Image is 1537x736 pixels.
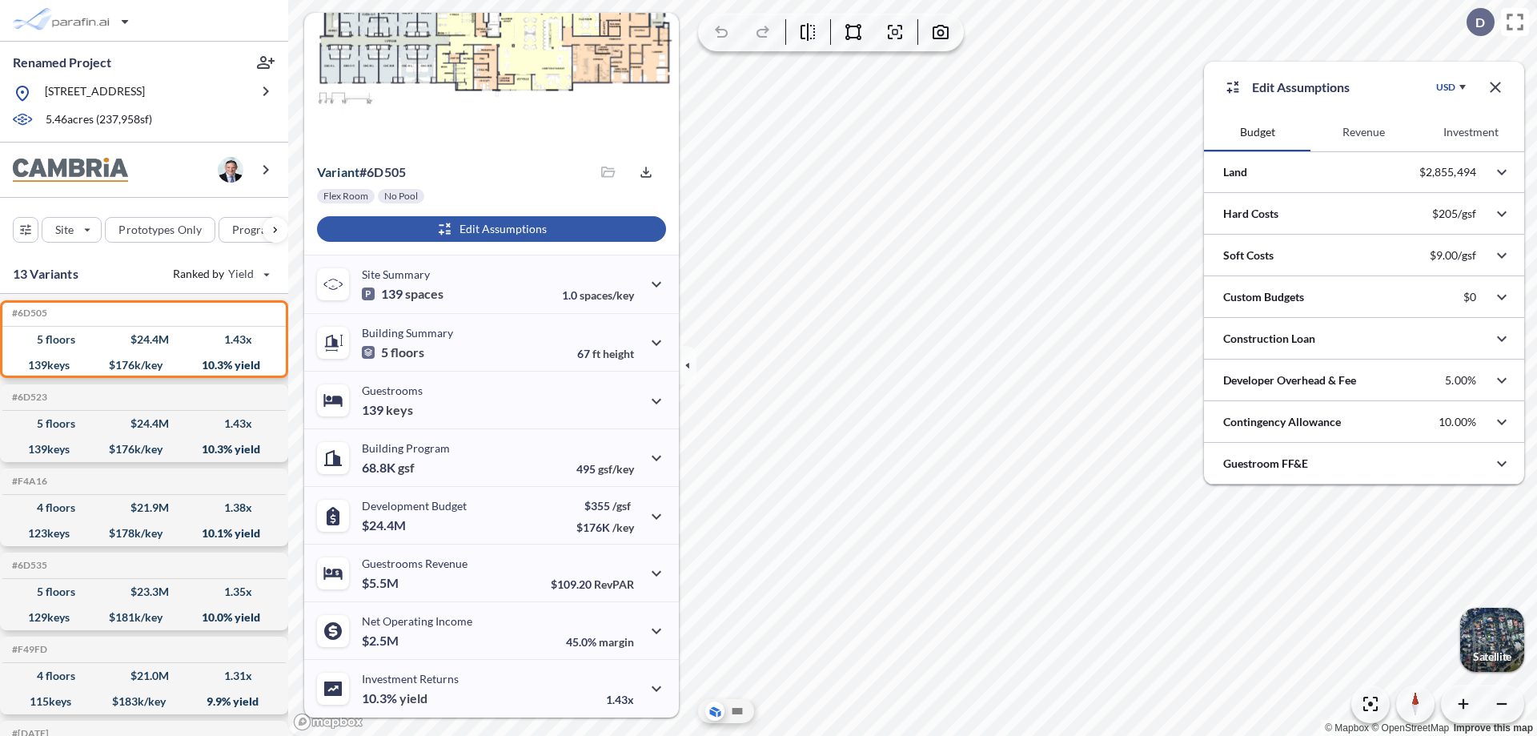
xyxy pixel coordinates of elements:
[317,164,359,179] span: Variant
[9,476,47,487] h5: Click to copy the code
[1252,78,1350,97] p: Edit Assumptions
[603,347,634,360] span: height
[386,402,413,418] span: keys
[9,644,47,655] h5: Click to copy the code
[391,344,424,360] span: floors
[576,499,634,513] p: $355
[1418,113,1524,151] button: Investment
[362,690,427,706] p: 10.3%
[1419,165,1476,179] p: $2,855,494
[1439,415,1476,429] p: 10.00%
[612,499,631,513] span: /gsf
[105,217,215,243] button: Prototypes Only
[399,690,427,706] span: yield
[384,190,418,203] p: No Pool
[218,157,243,183] img: user logo
[1473,650,1511,663] p: Satellite
[362,441,450,455] p: Building Program
[1223,456,1308,472] p: Guestroom FF&E
[1223,289,1304,305] p: Custom Budgets
[612,521,634,534] span: /key
[160,261,280,287] button: Ranked by Yield
[362,672,459,686] p: Investment Returns
[55,222,74,238] p: Site
[592,347,600,360] span: ft
[317,164,406,180] p: # 6d505
[362,614,472,628] p: Net Operating Income
[606,693,634,706] p: 1.43x
[362,633,401,649] p: $2.5M
[323,190,368,203] p: Flex Room
[13,264,78,284] p: 13 Variants
[362,557,468,570] p: Guestrooms Revenue
[705,702,724,721] button: Aerial View
[1460,608,1524,672] button: Switcher ImageSatellite
[362,575,401,591] p: $5.5M
[1445,373,1476,388] p: 5.00%
[1310,113,1417,151] button: Revenue
[46,111,152,129] p: 5.46 acres ( 237,958 sf)
[1325,722,1369,734] a: Mapbox
[9,308,47,319] h5: Click to copy the code
[1460,608,1524,672] img: Switcher Image
[1223,247,1274,263] p: Soft Costs
[362,460,415,476] p: 68.8K
[362,384,423,397] p: Guestrooms
[1436,81,1455,94] div: USD
[599,635,634,649] span: margin
[362,517,408,533] p: $24.4M
[362,344,424,360] p: 5
[9,392,47,403] h5: Click to copy the code
[576,462,634,476] p: 495
[219,217,305,243] button: Program
[562,288,634,302] p: 1.0
[13,54,111,71] p: Renamed Project
[362,267,430,281] p: Site Summary
[118,222,202,238] p: Prototypes Only
[293,713,363,731] a: Mapbox homepage
[362,499,467,513] p: Development Budget
[728,702,747,721] button: Site Plan
[42,217,102,243] button: Site
[45,83,145,103] p: [STREET_ADDRESS]
[1204,113,1310,151] button: Budget
[576,521,634,534] p: $176K
[1430,248,1476,263] p: $9.00/gsf
[1432,207,1476,221] p: $205/gsf
[317,216,666,242] button: Edit Assumptions
[232,222,277,238] p: Program
[566,635,634,649] p: 45.0%
[1454,722,1533,734] a: Improve this map
[1475,15,1485,30] p: D
[405,286,443,302] span: spaces
[594,577,634,591] span: RevPAR
[9,560,47,571] h5: Click to copy the code
[577,347,634,360] p: 67
[398,460,415,476] span: gsf
[1223,414,1341,430] p: Contingency Allowance
[580,288,634,302] span: spaces/key
[13,158,128,183] img: BrandImage
[362,402,413,418] p: 139
[1223,206,1278,222] p: Hard Costs
[1223,372,1356,388] p: Developer Overhead & Fee
[362,286,443,302] p: 139
[1463,290,1476,304] p: $0
[1223,164,1247,180] p: Land
[362,326,453,340] p: Building Summary
[228,266,255,282] span: Yield
[551,577,634,591] p: $109.20
[1223,331,1315,347] p: Construction Loan
[1371,722,1449,734] a: OpenStreetMap
[598,462,634,476] span: gsf/key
